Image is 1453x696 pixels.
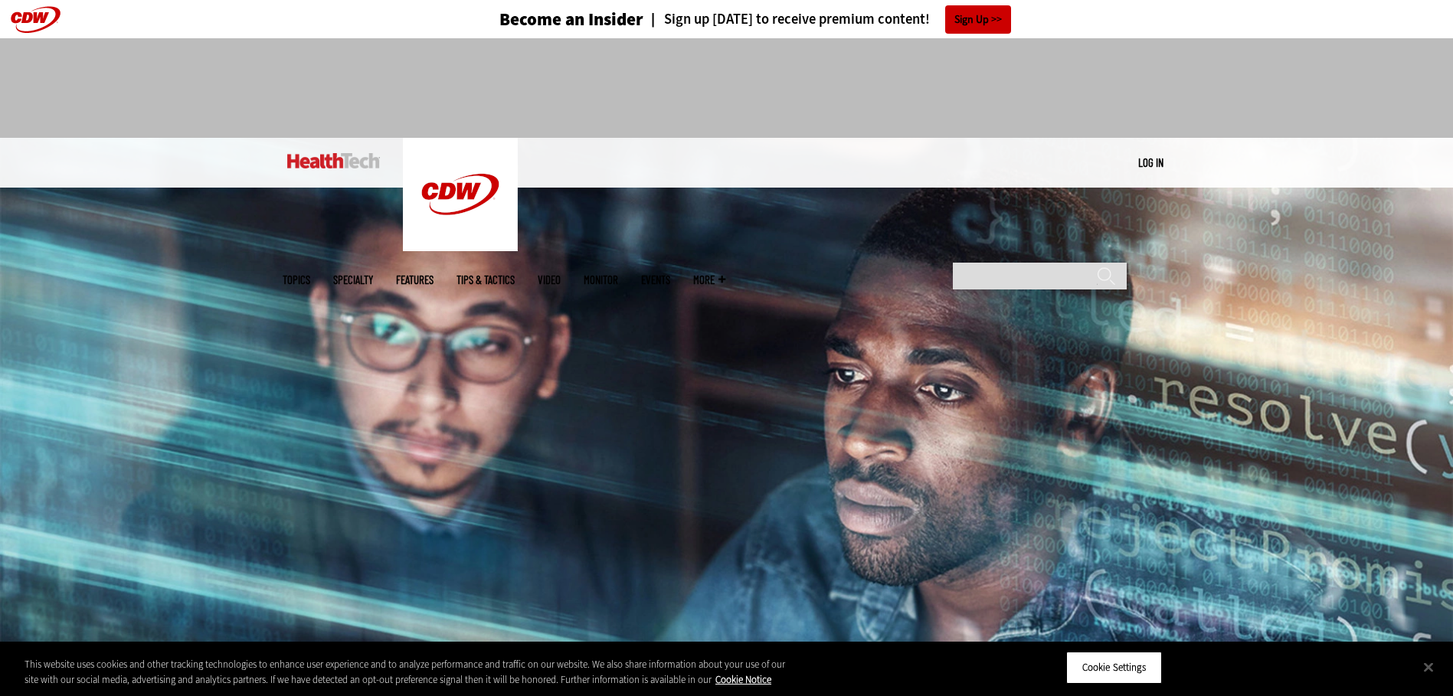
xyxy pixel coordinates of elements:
div: This website uses cookies and other tracking technologies to enhance user experience and to analy... [25,657,799,687]
a: Sign Up [945,5,1011,34]
a: More information about your privacy [715,673,771,686]
div: User menu [1138,155,1163,171]
img: Home [287,153,380,168]
iframe: advertisement [448,54,1006,123]
a: CDW [403,239,518,255]
a: Features [396,274,434,286]
a: Become an Insider [442,11,643,28]
span: More [693,274,725,286]
h3: Become an Insider [499,11,643,28]
button: Close [1412,650,1445,684]
span: Specialty [333,274,373,286]
a: Events [641,274,670,286]
button: Cookie Settings [1066,652,1162,684]
img: Home [403,138,518,251]
a: Tips & Tactics [457,274,515,286]
a: Video [538,274,561,286]
a: MonITor [584,274,618,286]
a: Log in [1138,155,1163,169]
span: Topics [283,274,310,286]
a: Sign up [DATE] to receive premium content! [643,12,930,27]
